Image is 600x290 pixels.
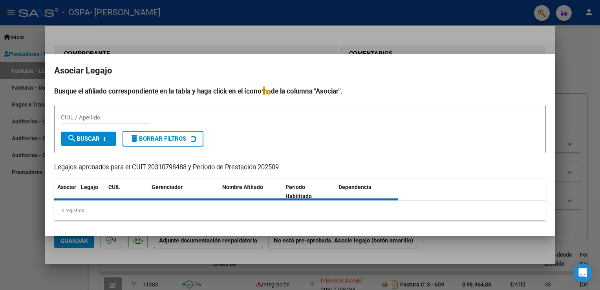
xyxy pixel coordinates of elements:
[573,263,592,282] div: Open Intercom Messenger
[148,179,219,205] datatable-header-cell: Gerenciador
[57,184,76,190] span: Asociar
[61,132,116,146] button: Buscar
[67,134,77,143] mat-icon: search
[54,201,546,220] div: 0 registros
[130,134,139,143] mat-icon: delete
[285,184,312,199] span: Periodo Habilitado
[123,131,203,147] button: Borrar Filtros
[282,179,335,205] datatable-header-cell: Periodo Habilitado
[130,135,186,142] span: Borrar Filtros
[54,163,546,173] p: Legajos aprobados para el CUIT 20310798488 y Período de Prestación 202509
[54,63,546,78] h2: Asociar Legajo
[54,179,78,205] datatable-header-cell: Asociar
[108,184,120,190] span: CUIL
[152,184,183,190] span: Gerenciador
[67,135,100,142] span: Buscar
[78,179,105,205] datatable-header-cell: Legajo
[219,179,282,205] datatable-header-cell: Nombre Afiliado
[338,184,371,190] span: Dependencia
[335,179,399,205] datatable-header-cell: Dependencia
[105,179,148,205] datatable-header-cell: CUIL
[54,86,546,96] h4: Busque el afiliado correspondiente en la tabla y haga click en el ícono de la columna "Asociar".
[81,184,98,190] span: Legajo
[222,184,263,190] span: Nombre Afiliado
